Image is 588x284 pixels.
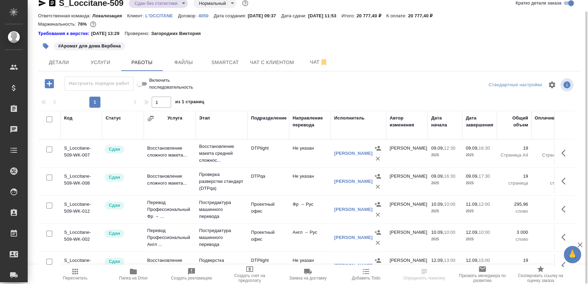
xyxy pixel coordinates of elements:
[38,13,92,18] p: Ответственная команда:
[535,152,570,159] p: Страница А4
[145,12,178,18] a: L'OCCITANE
[221,265,279,284] button: Создать счет на предоплату
[373,238,383,248] button: Удалить
[357,13,386,18] p: 20 777,40 ₽
[535,229,570,236] p: 3 000
[46,265,104,284] button: Пересчитать
[104,201,140,210] div: Менеджер проверил работу исполнителя, передает ее на следующий этап
[500,264,528,271] p: Страница А4
[199,171,244,192] p: Проверка разверстки стандарт (DTPqa)
[61,169,102,194] td: S_Loccitane-509-WK-008
[279,265,337,284] button: Заявка на доставку
[466,236,493,243] p: 2025
[334,235,373,240] a: [PERSON_NAME]
[197,0,228,6] button: Нормальный
[125,58,159,67] span: Работы
[162,265,221,284] button: Создать рекламацию
[500,201,528,208] p: 295,96
[466,115,493,128] div: Дата завершения
[127,13,145,18] p: Клиент:
[289,276,327,281] span: Заявка на доставку
[535,145,570,152] p: 19
[386,13,408,18] p: К оплате:
[334,263,373,268] a: [PERSON_NAME]
[171,276,212,281] span: Создать рекламацию
[61,197,102,222] td: S_Loccitane-509-WK-012
[149,77,211,91] span: Включить последовательность
[91,30,125,37] p: [DATE] 13:29
[444,230,455,235] p: 10:00
[557,257,574,274] button: Здесь прячутся важные кнопки
[104,265,162,284] button: Папка на Drive
[390,115,424,128] div: Автор изменения
[38,30,91,37] div: Нажми, чтобы открыть папку с инструкцией
[198,13,214,18] p: 4050
[444,174,455,179] p: 16:30
[251,115,287,122] div: Подразделение
[466,174,479,179] p: 09.09,
[479,174,490,179] p: 17:30
[567,247,578,262] span: 🙏
[535,264,570,271] p: Страница А4
[289,197,331,222] td: Фр → Рус
[535,257,570,264] p: 19
[373,210,383,220] button: Удалить
[466,180,493,187] p: 2025
[199,257,244,264] p: Подверстка
[61,225,102,250] td: S_Loccitane-509-WK-002
[178,13,198,18] p: Договор:
[289,141,331,166] td: Не указан
[289,225,331,250] td: Англ → Рус
[248,141,289,166] td: DTPlight
[109,230,120,237] p: Сдан
[431,145,444,151] p: 09.09,
[167,115,182,122] div: Услуга
[214,13,248,18] p: Дата создания:
[444,202,455,207] p: 10:00
[109,146,120,153] p: Сдан
[500,257,528,264] p: 19
[225,273,275,283] span: Создать счет на предоплату
[144,141,196,166] td: Восстановление сложного макета...
[63,276,88,281] span: Пересчитать
[334,207,373,212] a: [PERSON_NAME]
[535,115,570,128] div: Оплачиваемый объем
[125,30,151,37] p: Проверено:
[395,265,453,284] button: Определить тематику
[151,30,206,37] p: Загородних Виктория
[373,227,383,238] button: Назначить
[557,229,574,246] button: Здесь прячутся важные кнопки
[104,145,140,154] div: Менеджер проверил работу исполнителя, передает ее на следующий этап
[479,258,490,263] p: 15:00
[58,43,121,50] p: #Аромат для дома Вербена
[119,276,148,281] span: Папка на Drive
[466,258,479,263] p: 12.09,
[431,208,459,215] p: 2025
[564,246,581,263] button: 🙏
[557,201,574,218] button: Здесь прячутся важные кнопки
[386,225,428,250] td: [PERSON_NAME]
[466,202,479,207] p: 11.09,
[352,276,380,281] span: Добавить Todo
[84,58,117,67] span: Услуги
[479,202,490,207] p: 12:00
[431,115,459,128] div: Дата начала
[466,145,479,151] p: 09.09,
[444,145,455,151] p: 12:30
[373,181,383,192] button: Удалить
[38,38,53,54] button: Добавить тэг
[516,273,565,283] span: Скопировать ссылку на оценку заказа
[535,201,570,208] p: 295,96
[145,13,178,18] p: L'OCCITANE
[167,58,200,67] span: Файлы
[109,258,120,265] p: Сдан
[560,78,575,91] span: Посмотреть информацию
[386,254,428,278] td: [PERSON_NAME]
[42,58,75,67] span: Детали
[199,227,244,248] p: Постредактура машинного перевода
[341,13,356,18] p: Итого:
[431,152,459,159] p: 2025
[78,21,88,27] p: 76%
[198,12,214,18] a: 4050
[199,199,244,220] p: Постредактура машинного перевода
